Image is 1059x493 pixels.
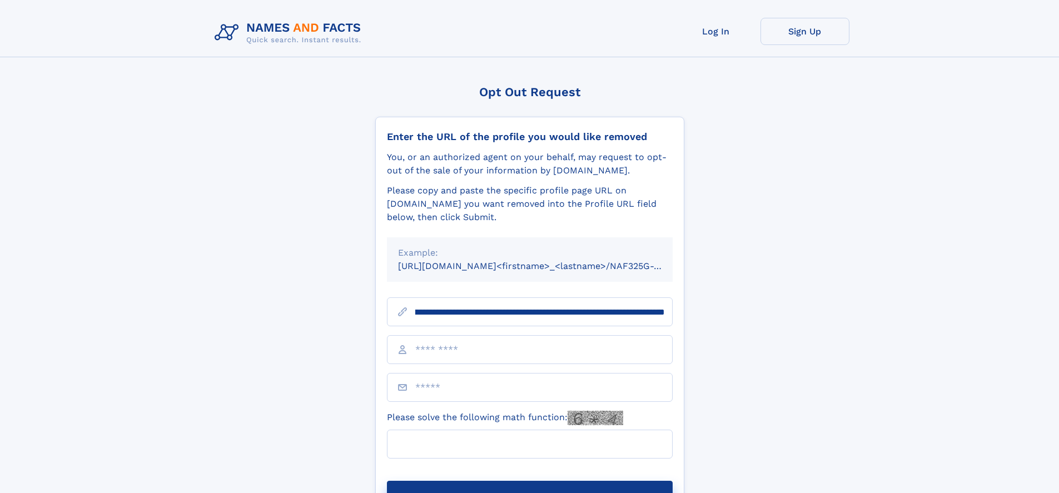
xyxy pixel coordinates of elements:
[760,18,849,45] a: Sign Up
[398,261,694,271] small: [URL][DOMAIN_NAME]<firstname>_<lastname>/NAF325G-xxxxxxxx
[398,246,662,260] div: Example:
[672,18,760,45] a: Log In
[210,18,370,48] img: Logo Names and Facts
[387,131,673,143] div: Enter the URL of the profile you would like removed
[375,85,684,99] div: Opt Out Request
[387,411,623,425] label: Please solve the following math function:
[387,184,673,224] div: Please copy and paste the specific profile page URL on [DOMAIN_NAME] you want removed into the Pr...
[387,151,673,177] div: You, or an authorized agent on your behalf, may request to opt-out of the sale of your informatio...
